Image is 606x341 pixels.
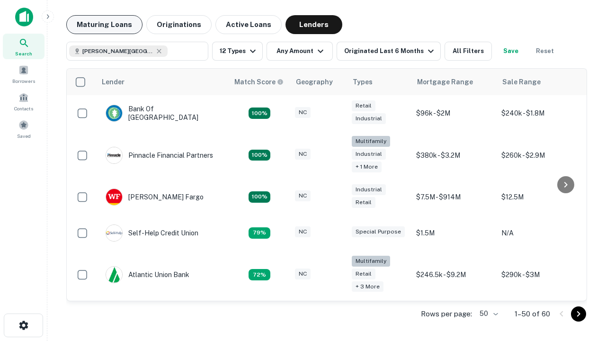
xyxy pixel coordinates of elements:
div: Industrial [352,113,386,124]
div: NC [295,149,311,160]
h6: Match Score [234,77,282,87]
button: All Filters [445,42,492,61]
th: Geography [290,69,347,95]
div: Retail [352,100,375,111]
div: NC [295,190,311,201]
td: $96k - $2M [411,95,497,131]
th: Lender [96,69,229,95]
a: Saved [3,116,45,142]
div: Bank Of [GEOGRAPHIC_DATA] [106,105,219,122]
p: 1–50 of 60 [515,308,550,320]
button: Maturing Loans [66,15,143,34]
a: Search [3,34,45,59]
img: picture [106,225,122,241]
div: Matching Properties: 15, hasApolloMatch: undefined [249,191,270,203]
div: Pinnacle Financial Partners [106,147,213,164]
div: Multifamily [352,136,390,147]
div: Special Purpose [352,226,405,237]
button: Any Amount [267,42,333,61]
span: Saved [17,132,31,140]
div: NC [295,107,311,118]
img: picture [106,189,122,205]
iframe: Chat Widget [559,265,606,311]
a: Contacts [3,89,45,114]
div: Capitalize uses an advanced AI algorithm to match your search with the best lender. The match sco... [234,77,284,87]
th: Mortgage Range [411,69,497,95]
td: $480k - $3.1M [497,298,582,334]
th: Sale Range [497,69,582,95]
button: Reset [530,42,560,61]
td: $240k - $1.8M [497,95,582,131]
span: Search [15,50,32,57]
span: Borrowers [12,77,35,85]
img: capitalize-icon.png [15,8,33,27]
button: Save your search to get updates of matches that match your search criteria. [496,42,526,61]
div: Sale Range [502,76,541,88]
div: NC [295,269,311,279]
div: Types [353,76,373,88]
td: $200k - $3.3M [411,298,497,334]
div: [PERSON_NAME] Fargo [106,188,204,206]
div: Mortgage Range [417,76,473,88]
span: Contacts [14,105,33,112]
div: Self-help Credit Union [106,224,198,242]
div: Retail [352,269,375,279]
button: Active Loans [215,15,282,34]
div: Matching Properties: 25, hasApolloMatch: undefined [249,150,270,161]
div: NC [295,226,311,237]
div: Matching Properties: 14, hasApolloMatch: undefined [249,108,270,119]
div: Originated Last 6 Months [344,45,437,57]
td: $380k - $3.2M [411,131,497,179]
td: $1.5M [411,215,497,251]
button: Originated Last 6 Months [337,42,441,61]
img: picture [106,147,122,163]
button: Originations [146,15,212,34]
td: $246.5k - $9.2M [411,251,497,299]
p: Rows per page: [421,308,472,320]
td: $12.5M [497,179,582,215]
th: Capitalize uses an advanced AI algorithm to match your search with the best lender. The match sco... [229,69,290,95]
button: Lenders [285,15,342,34]
th: Types [347,69,411,95]
button: Go to next page [571,306,586,322]
div: + 1 more [352,162,382,172]
div: Matching Properties: 10, hasApolloMatch: undefined [249,269,270,280]
div: Geography [296,76,333,88]
div: Retail [352,197,375,208]
div: + 3 more [352,281,383,292]
button: 12 Types [212,42,263,61]
div: Matching Properties: 11, hasApolloMatch: undefined [249,227,270,239]
div: Multifamily [352,256,390,267]
div: Industrial [352,184,386,195]
div: Atlantic Union Bank [106,266,189,283]
img: picture [106,105,122,121]
img: picture [106,267,122,283]
td: N/A [497,215,582,251]
div: Lender [102,76,125,88]
td: $260k - $2.9M [497,131,582,179]
div: 50 [476,307,499,321]
div: Industrial [352,149,386,160]
a: Borrowers [3,61,45,87]
td: $290k - $3M [497,251,582,299]
td: $7.5M - $914M [411,179,497,215]
span: [PERSON_NAME][GEOGRAPHIC_DATA], [GEOGRAPHIC_DATA] [82,47,153,55]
